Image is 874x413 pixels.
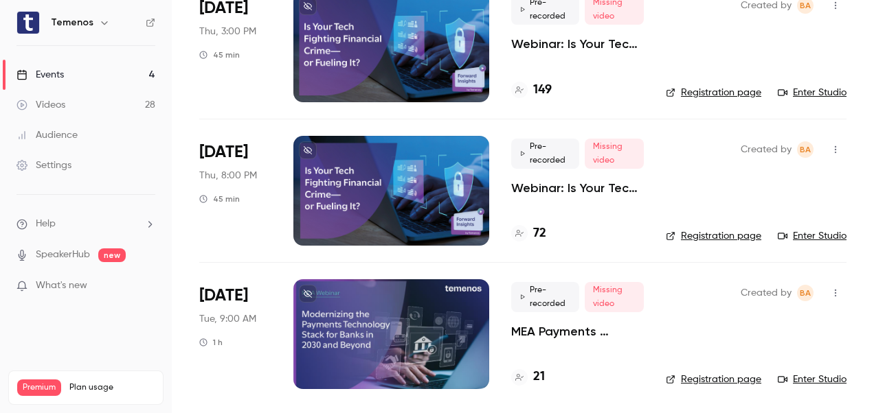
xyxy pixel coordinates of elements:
span: BA [800,285,811,301]
a: 21 [511,368,545,386]
span: Plan usage [69,382,155,393]
span: What's new [36,279,87,293]
span: Balamurugan Arunachalam [797,285,814,301]
span: new [98,248,126,262]
a: 149 [511,81,552,99]
h4: 21 [533,368,545,386]
span: Thu, 8:00 PM [199,169,257,182]
div: Settings [16,158,71,172]
li: help-dropdown-opener [16,217,155,231]
div: Sep 25 Thu, 2:00 PM (America/New York) [199,136,271,246]
span: Premium [17,379,61,396]
h4: 149 [533,81,552,99]
a: Registration page [666,86,761,99]
a: MEA Payments Webinar: Modernizing the Payments Technology Stack for Banks in [DATE] and Beyond [511,323,644,340]
span: [DATE] [199,285,248,307]
span: Thu, 3:00 PM [199,25,256,38]
span: Pre-recorded [511,139,579,169]
a: Enter Studio [778,86,847,99]
a: Registration page [666,373,761,386]
a: 72 [511,224,546,243]
div: Videos [16,98,65,112]
span: [DATE] [199,141,248,163]
span: Created by [741,141,792,158]
div: 1 h [199,337,223,348]
a: Enter Studio [778,373,847,386]
div: Audience [16,128,78,142]
span: Balamurugan Arunachalam [797,141,814,158]
a: Webinar: Is Your Tech Fighting Financial Crime—or Fueling It? [511,180,644,196]
img: Temenos [17,12,39,34]
a: Webinar: Is Your Tech Fighting Financial Crime—or Fueling It? [511,36,644,52]
div: 45 min [199,193,240,204]
a: Enter Studio [778,229,847,243]
span: Missing video [585,282,644,312]
span: Pre-recorded [511,282,579,312]
span: Tue, 9:00 AM [199,312,256,326]
h6: Temenos [51,16,93,29]
span: Missing video [585,139,644,169]
span: BA [800,141,811,158]
a: SpeakerHub [36,248,90,262]
iframe: Noticeable Trigger [139,280,155,292]
span: Created by [741,285,792,301]
span: Help [36,217,56,231]
div: Events [16,68,64,82]
div: Sep 30 Tue, 11:00 AM (Asia/Dubai) [199,279,271,389]
h4: 72 [533,224,546,243]
a: Registration page [666,229,761,243]
div: 45 min [199,49,240,60]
